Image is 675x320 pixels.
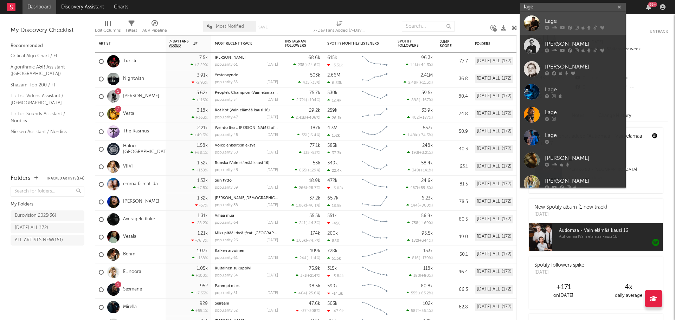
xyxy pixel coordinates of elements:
[520,126,626,149] a: Lage
[266,203,278,207] div: [DATE]
[402,21,455,32] input: Search...
[298,80,320,85] div: ( )
[422,108,433,113] div: 33.9k
[123,234,136,240] a: Vesala
[327,168,342,173] div: 22.4k
[197,73,208,78] div: 3.91k
[11,42,84,50] div: Recommended
[197,108,208,113] div: 3.18k
[412,239,418,243] span: 182
[266,221,278,225] div: [DATE]
[299,169,306,172] span: 665
[191,150,208,155] div: +68.1 %
[215,144,278,148] div: Voiko enkelitkin eksyä
[309,214,320,218] div: 55.5k
[215,56,278,60] div: Don Julio
[650,28,668,35] button: Untrack
[99,41,152,46] div: Artist
[192,256,208,260] div: +158 %
[440,250,468,259] div: 50.1
[407,238,433,243] div: ( )
[197,249,208,253] div: 1.07k
[266,80,278,84] div: [DATE]
[198,214,208,218] div: 1.31k
[266,151,278,155] div: [DATE]
[406,185,433,190] div: ( )
[310,249,320,253] div: 109k
[440,128,468,136] div: 50.9
[359,246,391,263] svg: Chart title
[440,215,468,224] div: 80.5
[327,196,339,201] div: 65.7k
[475,127,513,136] div: [DATE] ALL (172)
[412,169,419,172] span: 349
[215,196,289,200] a: [PERSON_NAME][DEMOGRAPHIC_DATA]
[307,98,319,102] span: +104 %
[545,131,622,139] div: Lage
[545,108,622,117] div: Lage
[215,56,245,60] a: [PERSON_NAME]
[440,110,468,118] div: 74.8
[421,55,433,60] div: 96.3k
[440,198,468,206] div: 78.5
[215,203,238,207] div: popularity: 38
[313,26,366,35] div: 7-Day Fans Added (7-Day Fans Added)
[419,221,432,225] span: -1.69 %
[327,178,337,183] div: 472k
[11,63,77,78] a: Algorithmic A&R Assistant ([GEOGRAPHIC_DATA])
[411,204,418,208] span: 144
[403,133,433,137] div: ( )
[299,150,320,155] div: ( )
[419,151,432,155] span: +3.21 %
[475,42,528,46] div: Folders
[295,221,320,225] div: ( )
[215,109,278,112] div: Kot Kot (Vain elämää kausi 16)
[123,252,135,257] a: Behm
[11,235,84,246] a: ALL ARTISTS NEW(161)
[11,26,84,35] div: My Discovery Checklist
[215,267,251,270] a: Kultainen sukupolvi
[191,238,208,243] div: -76.8 %
[419,204,432,208] span: +800 %
[266,239,278,242] div: [DATE]
[411,98,419,102] span: 898
[327,231,338,236] div: 200k
[123,304,137,310] a: Mirella
[440,163,468,171] div: 63.1
[123,287,142,293] a: Sexmane
[215,126,313,130] a: Weirdo (feat. [PERSON_NAME] of The Funeral Portrait)
[520,103,626,126] a: Lage
[327,151,341,155] div: 37.3k
[123,199,159,205] a: [PERSON_NAME]
[398,39,422,48] div: Spotify Followers
[327,98,341,103] div: 12.4k
[475,162,513,171] div: [DATE] ALL (172)
[475,233,513,241] div: [DATE] ALL (172)
[327,239,339,243] div: 880
[294,185,320,190] div: ( )
[302,133,308,137] span: 351
[545,154,622,162] div: [PERSON_NAME]
[123,58,136,64] a: Turisti
[215,214,278,218] div: Vihaa mua
[475,57,513,65] div: [DATE] ALL (172)
[406,203,433,208] div: ( )
[266,186,278,190] div: [DATE]
[142,18,167,38] div: A&R Pipeline
[11,52,77,60] a: Critical Algo Chart / FI
[327,221,341,226] div: -456
[327,214,337,218] div: 551k
[418,186,432,190] span: +59.8 %
[423,126,433,130] div: 557k
[215,91,278,95] div: People's Champion (Vain elämää kausi 16)
[123,143,172,155] a: Haloo [GEOGRAPHIC_DATA]!
[359,193,391,211] svg: Chart title
[306,116,319,120] span: +406 %
[422,91,433,95] div: 39.5k
[545,40,622,48] div: [PERSON_NAME]
[95,18,121,38] div: Edit Columns
[310,81,319,85] span: -35 %
[520,12,626,35] a: Lage
[306,63,319,67] span: +24.6 %
[307,169,319,172] span: +129 %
